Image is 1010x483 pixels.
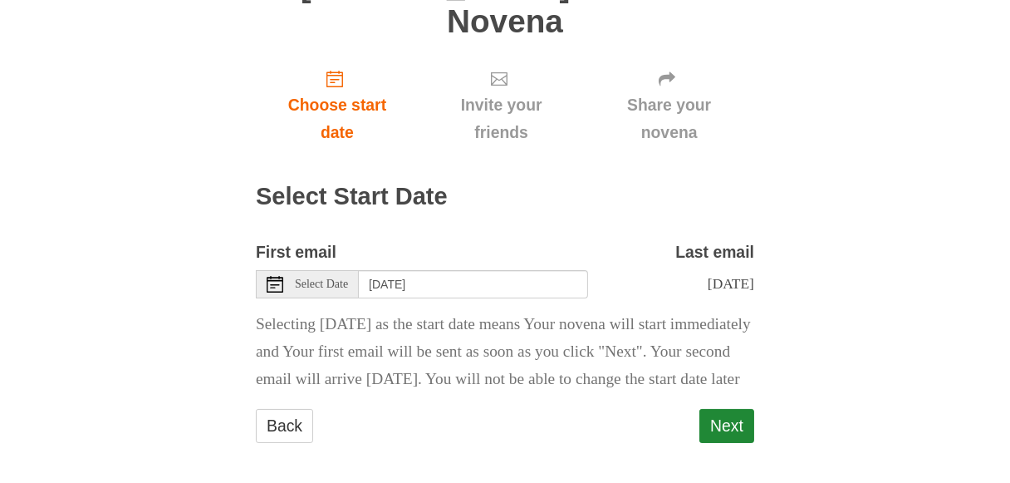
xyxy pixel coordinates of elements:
a: Choose start date [256,56,419,155]
span: Choose start date [272,91,402,146]
label: First email [256,239,336,266]
span: Invite your friends [435,91,567,146]
h2: Select Start Date [256,184,754,210]
a: Invite your friends [419,56,584,155]
span: Share your novena [601,91,738,146]
label: Last email [675,239,754,266]
span: [DATE] [708,275,754,292]
a: Back [256,409,313,443]
input: Use the arrow keys to pick a date [359,270,588,298]
p: Selecting [DATE] as the start date means Your novena will start immediately and Your first email ... [256,311,754,393]
span: Select Date [295,278,348,290]
button: Next [699,409,754,443]
a: Share your novena [584,56,754,155]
